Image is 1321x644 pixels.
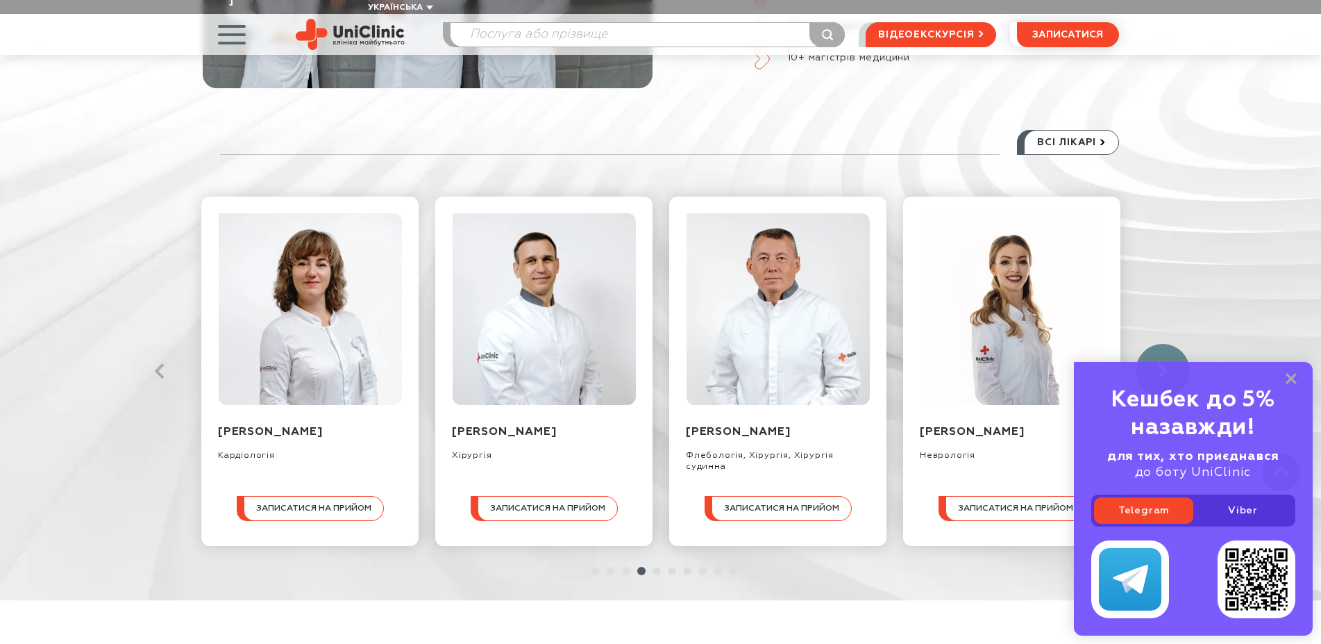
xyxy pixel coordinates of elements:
[957,504,1072,513] span: записатися на прийом
[452,427,556,438] a: [PERSON_NAME]
[489,504,605,513] span: записатися на прийом
[686,427,790,438] a: [PERSON_NAME]
[1094,497,1193,524] a: Telegram
[878,23,974,47] span: відеоекскурсія
[452,304,635,313] a: Кравченко Роман Васильович
[686,213,869,405] img: Рязанов Дмитро Юрійович
[920,440,1104,461] div: Неврологія
[218,427,322,438] a: [PERSON_NAME]
[704,496,851,521] button: записатися на прийом
[1091,449,1295,481] div: до боту UniClinic
[1193,497,1293,524] a: Viber
[1037,131,1096,154] span: всі лікарі
[296,19,405,50] img: Uniclinic
[1107,450,1279,463] b: для тих, хто приєднався
[920,427,1024,438] a: [PERSON_NAME]
[452,440,636,461] div: Хірургія
[938,496,1085,521] button: записатися на прийом
[686,440,870,472] div: Флебологія, Хірургія, Хірургія судинна
[686,304,869,313] a: Рязанов Дмитро Юрійович
[920,213,1103,405] img: Мєдвєдкова Світлана Олександрівна
[866,22,995,47] a: відеоекскурсія
[218,304,401,313] a: Назарова Інна Леонідівна
[1017,22,1119,47] button: записатися
[723,504,839,513] span: записатися на прийом
[218,213,401,405] img: Назарова Інна Леонідівна
[364,3,433,13] button: Українська
[470,496,617,521] button: записатися на прийом
[451,23,845,47] input: Послуга або прізвище
[755,48,1119,67] li: 10+ магістрів медицини
[236,496,383,521] button: записатися на прийом
[452,213,635,405] img: Кравченко Роман Васильович
[1032,30,1103,40] span: записатися
[218,440,402,461] div: Кардіологія
[255,504,371,513] span: записатися на прийом
[920,304,1103,313] a: Мєдвєдкова Світлана Олександрівна
[1017,130,1119,155] a: всі лікарі
[368,3,423,12] span: Українська
[1091,386,1295,442] div: Кешбек до 5% назавжди!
